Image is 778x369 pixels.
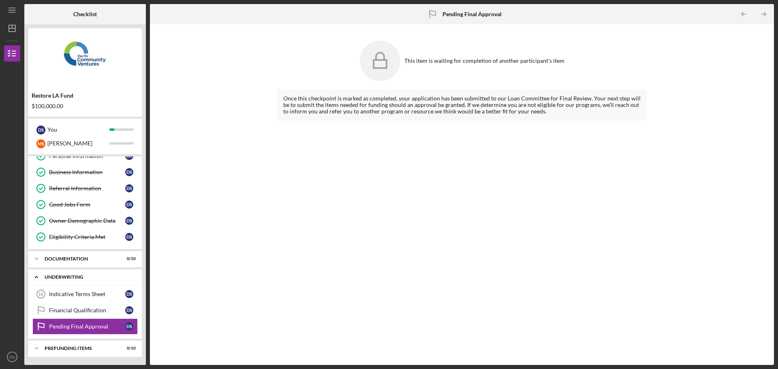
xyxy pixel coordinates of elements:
[32,103,139,109] div: $100,000.00
[125,168,133,176] div: D S
[45,256,115,261] div: Documentation
[32,286,138,302] a: 16Indicative Terms SheetDS
[125,306,133,314] div: D S
[49,323,125,330] div: Pending Final Approval
[38,292,43,296] tspan: 16
[32,318,138,335] a: Pending Final ApprovalDS
[73,11,97,17] b: Checklist
[32,302,138,318] a: Financial QualificationDS
[45,346,115,351] div: Prefunding Items
[36,139,45,148] div: M S
[125,184,133,192] div: D S
[121,346,136,351] div: 0 / 10
[121,256,136,261] div: 0 / 10
[32,229,138,245] a: Eligibility Criteria MetDS
[49,307,125,314] div: Financial Qualification
[125,290,133,298] div: D S
[125,233,133,241] div: D S
[36,126,45,134] div: D S
[283,95,641,115] div: Once this checkpoint is marked as completed, your application has been submitted to our Loan Comm...
[49,185,125,192] div: Referral Information
[442,11,502,17] b: Pending Final Approval
[47,137,109,150] div: [PERSON_NAME]
[49,291,125,297] div: Indicative Terms Sheet
[45,275,132,279] div: Underwriting
[125,217,133,225] div: D S
[125,322,133,331] div: D S
[4,349,20,365] button: DS
[9,355,15,359] text: DS
[28,32,142,81] img: Product logo
[32,180,138,196] a: Referral InformationDS
[404,58,564,64] div: This item is waiting for completion of another participant's item
[47,123,109,137] div: You
[32,213,138,229] a: Owner Demographic DataDS
[49,234,125,240] div: Eligibility Criteria Met
[49,201,125,208] div: Good Jobs Form
[125,200,133,209] div: D S
[49,169,125,175] div: Business Information
[32,92,139,99] div: Restore LA Fund
[49,218,125,224] div: Owner Demographic Data
[32,196,138,213] a: Good Jobs FormDS
[32,164,138,180] a: Business InformationDS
